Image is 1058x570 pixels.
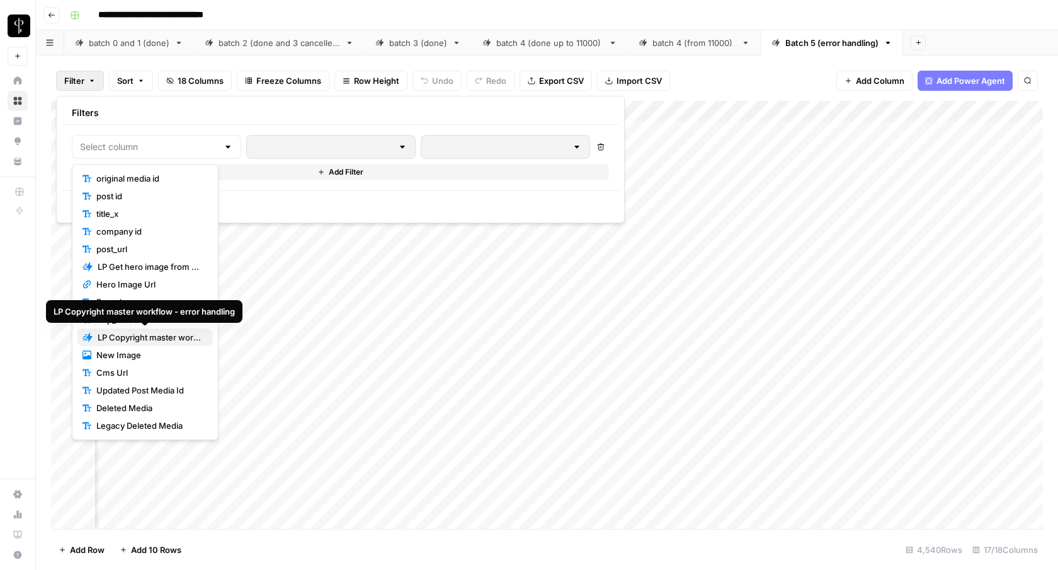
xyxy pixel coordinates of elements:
[194,30,365,55] a: batch 2 (done and 3 cancelled)
[496,37,603,49] div: batch 4 (done up to 11000)
[54,305,235,318] div: LP Copyright master workflow - error handling
[112,540,189,560] button: Add 10 Rows
[389,37,447,49] div: batch 3 (done)
[56,96,625,223] div: Filter
[96,419,203,432] span: Legacy Deleted Media
[8,10,28,42] button: Workspace: LP Production Workloads
[96,207,203,220] span: title_x
[412,71,462,91] button: Undo
[70,544,105,556] span: Add Row
[354,74,399,87] span: Row Height
[98,331,203,344] span: LP Copyright master workflow - error handling
[597,71,670,91] button: Import CSV
[334,71,407,91] button: Row Height
[98,260,203,273] span: LP Get hero image from URL
[96,296,203,308] span: Found
[96,243,203,255] span: post_url
[936,74,1005,87] span: Add Power Agent
[237,71,329,91] button: Freeze Columns
[901,540,967,560] div: 4,540 Rows
[432,74,453,87] span: Undo
[96,225,203,238] span: company id
[158,71,232,91] button: 18 Columns
[96,384,203,397] span: Updated Post Media Id
[131,544,181,556] span: Add 10 Rows
[8,71,28,91] a: Home
[836,71,913,91] button: Add Column
[64,74,84,87] span: Filter
[8,484,28,504] a: Settings
[96,172,203,185] span: original media id
[8,545,28,565] button: Help + Support
[117,74,134,87] span: Sort
[8,91,28,111] a: Browse
[329,166,363,178] span: Add Filter
[96,278,203,291] span: Hero Image Url
[109,71,153,91] button: Sort
[96,402,203,414] span: Deleted Media
[856,74,904,87] span: Add Column
[72,164,609,180] button: Add Filter
[64,30,194,55] a: batch 0 and 1 (done)
[178,74,224,87] span: 18 Columns
[472,30,628,55] a: batch 4 (done up to 11000)
[761,30,903,55] a: Batch 5 (error handling)
[219,37,340,49] div: batch 2 (done and 3 cancelled)
[365,30,472,55] a: batch 3 (done)
[617,74,662,87] span: Import CSV
[8,131,28,151] a: Opportunities
[8,151,28,172] a: Your Data
[8,504,28,525] a: Usage
[539,74,584,87] span: Export CSV
[89,37,169,49] div: batch 0 and 1 (done)
[628,30,761,55] a: batch 4 (from 11000)
[96,190,203,202] span: post id
[256,74,321,87] span: Freeze Columns
[652,37,736,49] div: batch 4 (from 11000)
[96,366,203,379] span: Cms Url
[520,71,592,91] button: Export CSV
[8,525,28,545] a: Learning Hub
[80,141,218,153] input: Select column
[8,15,30,37] img: LP Production Workloads Logo
[967,540,1043,560] div: 17/18 Columns
[62,102,619,125] div: Filters
[8,111,28,131] a: Insights
[785,37,879,49] div: Batch 5 (error handling)
[51,540,112,560] button: Add Row
[486,74,506,87] span: Redo
[467,71,515,91] button: Redo
[96,349,203,361] span: New Image
[56,71,104,91] button: Filter
[918,71,1013,91] button: Add Power Agent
